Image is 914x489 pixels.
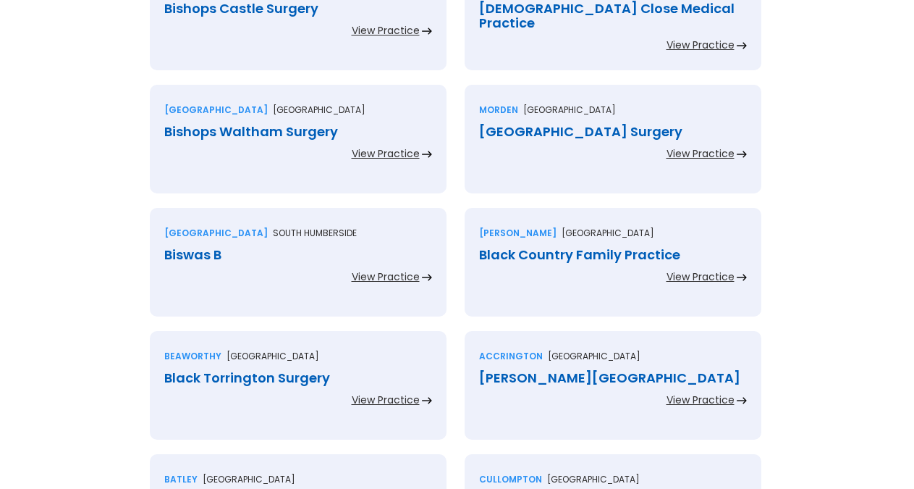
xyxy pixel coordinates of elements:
[150,331,447,454] a: Beaworthy[GEOGRAPHIC_DATA]Black Torrington SurgeryView Practice
[548,349,640,364] p: [GEOGRAPHIC_DATA]
[352,393,420,407] div: View Practice
[667,269,735,284] div: View Practice
[523,103,616,117] p: [GEOGRAPHIC_DATA]
[273,226,357,241] p: South humberside
[479,125,747,139] div: [GEOGRAPHIC_DATA] Surgery
[479,226,557,241] div: [PERSON_NAME]
[465,208,761,331] a: [PERSON_NAME][GEOGRAPHIC_DATA]Black Country Family PracticeView Practice
[465,85,761,208] a: Morden[GEOGRAPHIC_DATA][GEOGRAPHIC_DATA] SurgeryView Practice
[667,393,735,407] div: View Practice
[164,103,268,117] div: [GEOGRAPHIC_DATA]
[479,1,747,30] div: [DEMOGRAPHIC_DATA] Close Medical Practice
[273,103,365,117] p: [GEOGRAPHIC_DATA]
[164,371,432,385] div: Black Torrington Surgery
[465,331,761,454] a: Accrington[GEOGRAPHIC_DATA][PERSON_NAME][GEOGRAPHIC_DATA]View Practice
[150,208,447,331] a: [GEOGRAPHIC_DATA]South humbersideBiswas BView Practice
[479,103,518,117] div: Morden
[479,248,747,262] div: Black Country Family Practice
[479,472,542,487] div: Cullompton
[562,226,654,241] p: [GEOGRAPHIC_DATA]
[164,125,432,139] div: Bishops Waltham Surgery
[479,349,543,364] div: Accrington
[164,349,221,364] div: Beaworthy
[203,472,295,487] p: [GEOGRAPHIC_DATA]
[547,472,640,487] p: [GEOGRAPHIC_DATA]
[227,349,319,364] p: [GEOGRAPHIC_DATA]
[352,269,420,284] div: View Practice
[164,226,268,241] div: [GEOGRAPHIC_DATA]
[352,23,420,38] div: View Practice
[150,85,447,208] a: [GEOGRAPHIC_DATA][GEOGRAPHIC_DATA]Bishops Waltham SurgeryView Practice
[164,472,198,487] div: Batley
[164,248,432,262] div: Biswas B
[479,371,747,385] div: [PERSON_NAME][GEOGRAPHIC_DATA]
[667,38,735,52] div: View Practice
[667,146,735,161] div: View Practice
[164,1,432,16] div: Bishops Castle Surgery
[352,146,420,161] div: View Practice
